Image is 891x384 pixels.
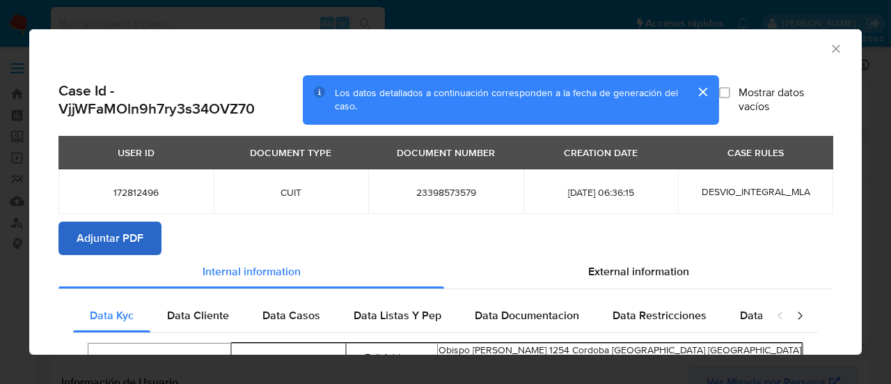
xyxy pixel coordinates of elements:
span: Los datos detallados a continuación corresponden a la fecha de generación del caso. [335,86,678,114]
div: DOCUMENT TYPE [242,141,340,164]
span: 23398573579 [385,186,507,199]
span: External information [588,263,689,279]
span: Data Cliente [167,307,229,323]
h2: Case Id - VjjWFaMOln9h7ry3s34OVZ70 [58,82,303,118]
span: Mostrar datos vacíos [739,86,833,114]
div: USER ID [109,141,163,164]
span: [DATE] 06:36:15 [540,186,662,199]
button: Adjuntar PDF [58,222,161,255]
button: Cerrar ventana [829,42,842,54]
span: DESVIO_INTEGRAL_MLA [702,185,810,199]
span: Data Listas Y Pep [354,307,441,323]
div: CREATION DATE [555,141,646,164]
div: Detailed info [58,255,833,289]
span: Data Kyc [90,307,134,323]
div: DOCUMENT NUMBER [388,141,503,164]
span: Data Casos [262,307,320,323]
span: CUIT [230,186,352,199]
span: Data Publicaciones [740,307,836,323]
span: Data Documentacion [475,307,579,323]
span: Internal information [203,263,301,279]
div: closure-recommendation-modal [29,29,862,355]
input: Mostrar datos vacíos [719,87,730,98]
div: CASE RULES [719,141,792,164]
div: Detailed internal info [73,299,762,332]
span: Data Restricciones [613,307,707,323]
span: Adjuntar PDF [77,223,143,254]
td: Obispo [PERSON_NAME] 1254 Cordoba [GEOGRAPHIC_DATA] [GEOGRAPHIC_DATA] 5000 [438,343,802,371]
button: cerrar [686,75,719,109]
span: 172812496 [75,186,197,199]
td: Full Address [347,343,438,371]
